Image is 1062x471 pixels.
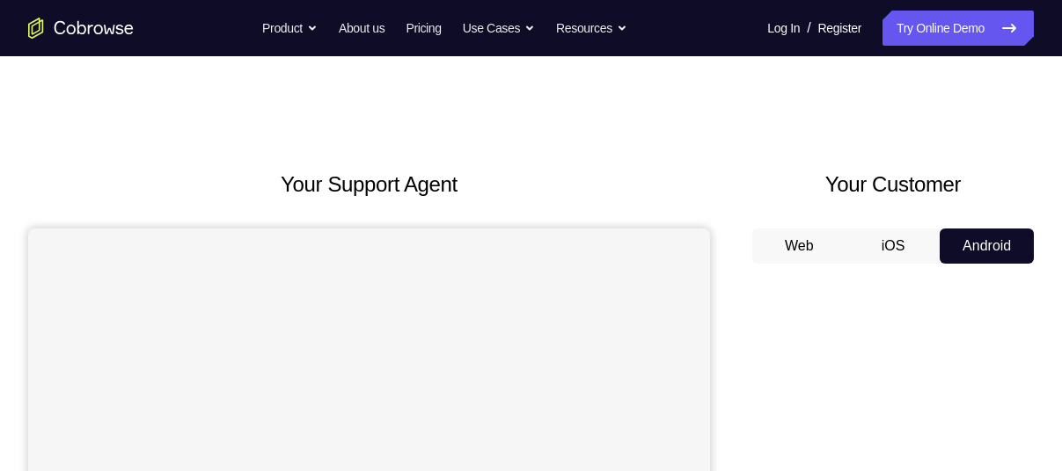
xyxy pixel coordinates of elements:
span: / [807,18,810,39]
a: Register [818,11,861,46]
button: Web [752,228,846,264]
button: Product [262,11,318,46]
button: Resources [556,11,627,46]
a: Go to the home page [28,18,134,39]
button: Use Cases [463,11,535,46]
h2: Your Support Agent [28,169,710,200]
button: iOS [846,228,941,264]
button: Android [940,228,1034,264]
a: Try Online Demo [883,11,1034,46]
h2: Your Customer [752,169,1034,200]
a: Log In [767,11,800,46]
a: About us [339,11,385,46]
a: Pricing [406,11,441,46]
